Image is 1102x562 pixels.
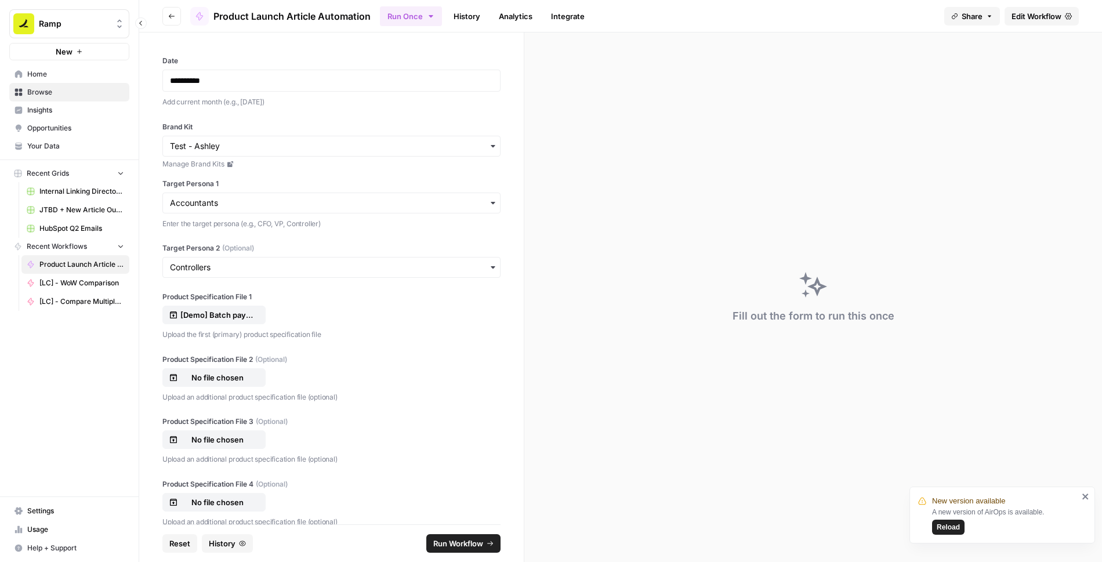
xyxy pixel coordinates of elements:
[9,520,129,539] a: Usage
[1012,10,1061,22] span: Edit Workflow
[27,241,87,252] span: Recent Workflows
[9,65,129,84] a: Home
[27,87,124,97] span: Browse
[492,7,539,26] a: Analytics
[27,506,124,516] span: Settings
[209,538,235,549] span: History
[162,416,501,427] label: Product Specification File 3
[9,43,129,60] button: New
[733,308,894,324] div: Fill out the form to run this once
[162,218,501,230] p: Enter the target persona (e.g., CFO, VP, Controller)
[27,168,69,179] span: Recent Grids
[256,479,288,490] span: (Optional)
[21,219,129,238] a: HubSpot Q2 Emails
[39,296,124,307] span: [LC] - Compare Multiple Weeks
[27,524,124,535] span: Usage
[21,201,129,219] a: JTBD + New Article Output
[932,520,965,535] button: Reload
[180,372,255,383] p: No file chosen
[162,179,501,189] label: Target Persona 1
[162,354,501,365] label: Product Specification File 2
[9,9,129,38] button: Workspace: Ramp
[162,391,501,403] p: Upload an additional product specification file (optional)
[39,278,124,288] span: [LC] - WoW Comparison
[256,416,288,427] span: (Optional)
[21,182,129,201] a: Internal Linking Directory Grid
[9,83,129,101] a: Browse
[213,9,371,23] span: Product Launch Article Automation
[170,262,493,273] input: Controllers
[56,46,72,57] span: New
[162,96,501,108] p: Add current month (e.g., [DATE])
[162,292,501,302] label: Product Specification File 1
[162,329,501,340] p: Upload the first (primary) product specification file
[27,543,124,553] span: Help + Support
[433,538,483,549] span: Run Workflow
[162,122,501,132] label: Brand Kit
[9,101,129,119] a: Insights
[27,141,124,151] span: Your Data
[1082,492,1090,501] button: close
[222,243,254,253] span: (Optional)
[9,119,129,137] a: Opportunities
[932,507,1078,535] div: A new version of AirOps is available.
[937,522,960,532] span: Reload
[27,105,124,115] span: Insights
[162,159,501,169] a: Manage Brand Kits
[170,140,493,152] input: Test - Ashley
[932,495,1005,507] span: New version available
[962,10,983,22] span: Share
[162,479,501,490] label: Product Specification File 4
[162,534,197,553] button: Reset
[21,274,129,292] a: [LC] - WoW Comparison
[380,6,442,26] button: Run Once
[426,534,501,553] button: Run Workflow
[544,7,592,26] a: Integrate
[9,539,129,557] button: Help + Support
[13,13,34,34] img: Ramp Logo
[162,454,501,465] p: Upload an additional product specification file (optional)
[39,205,124,215] span: JTBD + New Article Output
[162,493,266,512] button: No file chosen
[162,306,266,324] button: [Demo] Batch payments on Ramp Bill Pay – 9:8.pdf
[180,496,255,508] p: No file chosen
[39,18,109,30] span: Ramp
[162,243,501,253] label: Target Persona 2
[162,516,501,528] p: Upload an additional product specification file (optional)
[39,259,124,270] span: Product Launch Article Automation
[202,534,253,553] button: History
[170,197,493,209] input: Accountants
[27,69,124,79] span: Home
[169,538,190,549] span: Reset
[39,186,124,197] span: Internal Linking Directory Grid
[21,292,129,311] a: [LC] - Compare Multiple Weeks
[9,238,129,255] button: Recent Workflows
[9,165,129,182] button: Recent Grids
[255,354,287,365] span: (Optional)
[180,309,255,321] p: [Demo] Batch payments on Ramp Bill Pay – 9:8.pdf
[27,123,124,133] span: Opportunities
[1005,7,1079,26] a: Edit Workflow
[162,56,501,66] label: Date
[944,7,1000,26] button: Share
[162,368,266,387] button: No file chosen
[39,223,124,234] span: HubSpot Q2 Emails
[9,502,129,520] a: Settings
[21,255,129,274] a: Product Launch Article Automation
[180,434,255,445] p: No file chosen
[447,7,487,26] a: History
[9,137,129,155] a: Your Data
[190,7,371,26] a: Product Launch Article Automation
[162,430,266,449] button: No file chosen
